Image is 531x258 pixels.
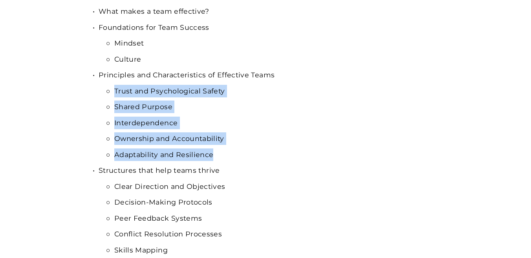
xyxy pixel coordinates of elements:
p: Shared Purpose [114,101,448,113]
p: Culture [114,53,448,66]
p: Trust and Psychological Safety [114,85,448,97]
p: Interdependence [114,117,448,129]
p: Decision-Making Protocols [114,196,448,209]
p: Mindset [114,37,448,49]
p: Foundations for Team Success [99,21,448,34]
p: Conflict Resolution Processes [114,228,448,240]
p: Clear Direction and Objectives [114,180,448,193]
p: Skills Mapping [114,244,448,256]
p: What makes a team effective? [99,5,448,18]
p: Adaptability and Resilience [114,148,448,161]
p: Structures that help teams thrive [99,164,448,177]
p: Principles and Characteristics of Effective Teams [99,69,448,81]
p: Ownership and Accountability [114,132,448,145]
p: Peer Feedback Systems [114,212,448,225]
